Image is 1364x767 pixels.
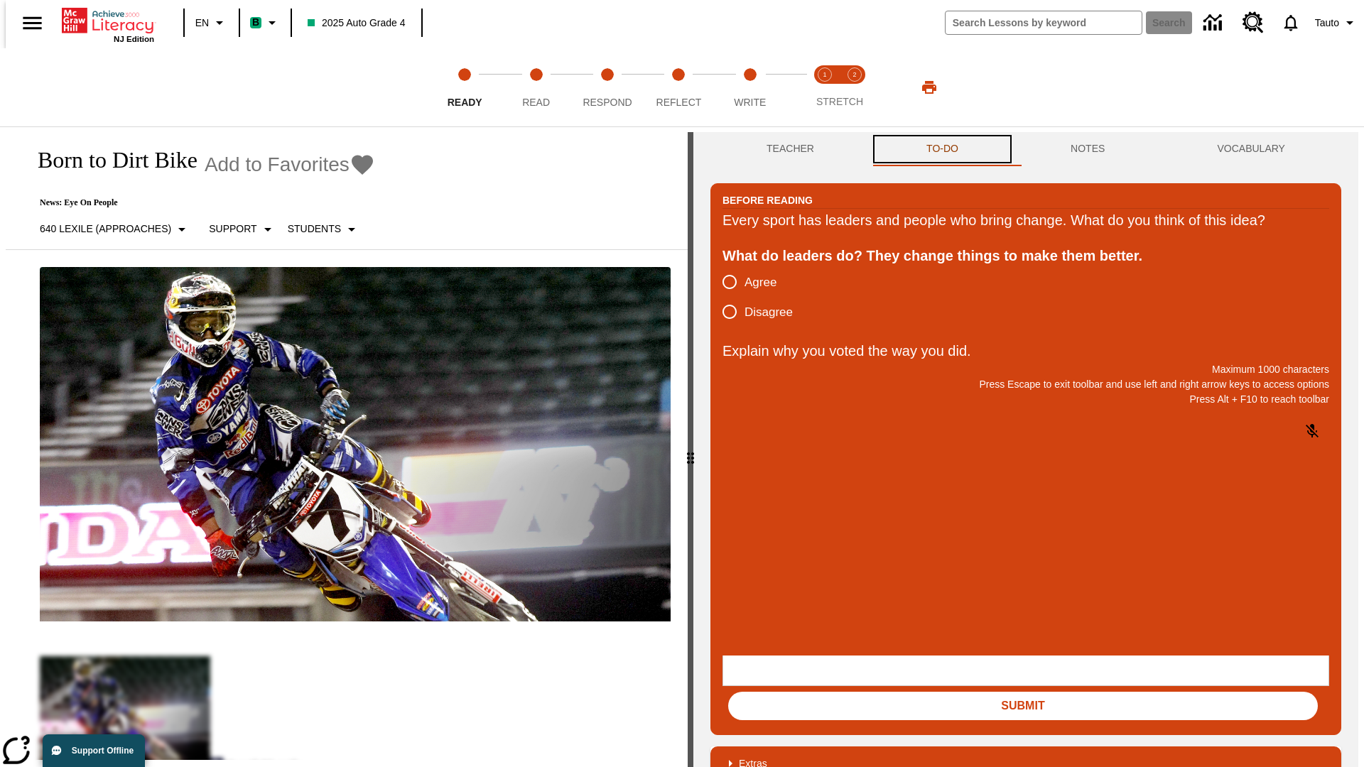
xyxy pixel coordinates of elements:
button: VOCABULARY [1161,132,1341,166]
span: Add to Favorites [205,153,350,176]
button: Ready step 1 of 5 [423,48,506,126]
span: Tauto [1315,16,1339,31]
button: Teacher [710,132,870,166]
p: Explain why you voted the way you did. [722,339,1329,362]
button: Open side menu [11,2,53,44]
div: Press Enter or Spacebar and then press right and left arrow keys to move the slider [688,132,693,767]
div: Home [62,5,154,43]
span: 2025 Auto Grade 4 [308,16,406,31]
button: Language: EN, Select a language [189,10,234,36]
span: B [252,13,259,31]
div: reading [6,132,688,760]
span: Support Offline [72,746,134,756]
span: EN [195,16,209,31]
span: Respond [583,97,632,108]
img: Motocross racer James Stewart flies through the air on his dirt bike. [40,267,671,622]
p: 640 Lexile (Approaches) [40,222,171,236]
button: Stretch Read step 1 of 2 [804,48,845,126]
input: search field [946,11,1142,34]
button: Support Offline [43,734,145,767]
button: Reflect step 4 of 5 [637,48,720,126]
button: Write step 5 of 5 [709,48,791,126]
text: 1 [823,71,826,78]
button: TO-DO [870,132,1014,166]
button: Profile/Settings [1309,10,1364,36]
button: Print [906,75,952,100]
span: STRETCH [816,96,863,107]
div: activity [693,132,1358,767]
button: NOTES [1014,132,1161,166]
span: Read [522,97,550,108]
div: Instructional Panel Tabs [710,132,1341,166]
a: Data Center [1195,4,1234,43]
div: What do leaders do? They change things to make them better. [722,244,1329,267]
div: poll [722,267,804,327]
span: NJ Edition [114,35,154,43]
div: Every sport has leaders and people who bring change. What do you think of this idea? [722,209,1329,232]
a: Notifications [1272,4,1309,41]
span: Agree [745,273,776,292]
button: Respond step 3 of 5 [566,48,649,126]
p: Press Alt + F10 to reach toolbar [722,392,1329,407]
button: Boost Class color is mint green. Change class color [244,10,286,36]
span: Reflect [656,97,702,108]
span: Write [734,97,766,108]
button: Add to Favorites - Born to Dirt Bike [205,152,375,177]
span: Ready [448,97,482,108]
h1: Born to Dirt Bike [23,147,197,173]
p: Maximum 1000 characters [722,362,1329,377]
p: News: Eye On People [23,197,375,208]
button: Click to activate and allow voice recognition [1295,414,1329,448]
a: Resource Center, Will open in new tab [1234,4,1272,42]
button: Select Student [282,217,366,242]
button: Submit [728,692,1318,720]
p: Press Escape to exit toolbar and use left and right arrow keys to access options [722,377,1329,392]
button: Stretch Respond step 2 of 2 [834,48,875,126]
text: 2 [852,71,856,78]
button: Select Lexile, 640 Lexile (Approaches) [34,217,196,242]
body: Explain why you voted the way you did. Maximum 1000 characters Press Alt + F10 to reach toolbar P... [6,11,207,24]
p: Students [288,222,341,236]
button: Read step 2 of 5 [494,48,577,126]
p: Support [209,222,256,236]
span: Disagree [745,303,793,322]
button: Scaffolds, Support [203,217,281,242]
h2: Before Reading [722,192,813,208]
